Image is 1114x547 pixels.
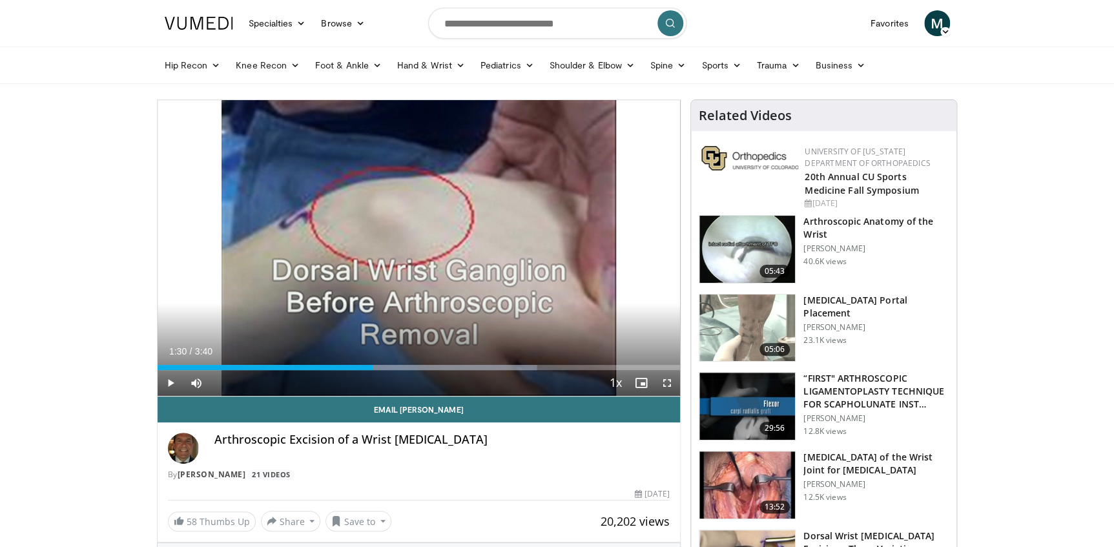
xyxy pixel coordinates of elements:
[178,469,246,480] a: [PERSON_NAME]
[195,346,212,356] span: 3:40
[699,451,949,519] a: 13:52 [MEDICAL_DATA] of the Wrist Joint for [MEDICAL_DATA] [PERSON_NAME] 12.5K views
[699,108,792,123] h4: Related Videos
[158,370,183,396] button: Play
[759,343,790,356] span: 05:06
[389,52,473,78] a: Hand & Wrist
[214,433,670,447] h4: Arthroscopic Excision of a Wrist [MEDICAL_DATA]
[803,479,949,490] p: [PERSON_NAME]
[190,346,192,356] span: /
[158,365,681,370] div: Progress Bar
[803,335,846,346] p: 23.1K views
[803,451,949,477] h3: [MEDICAL_DATA] of the Wrist Joint for [MEDICAL_DATA]
[169,346,187,356] span: 1:30
[248,470,295,480] a: 21 Videos
[165,17,233,30] img: VuMedi Logo
[313,10,373,36] a: Browse
[228,52,307,78] a: Knee Recon
[759,422,790,435] span: 29:56
[699,451,795,519] img: 9b0b7984-32f6-49da-b760-1bd0a2d3b3e3.150x105_q85_crop-smart_upscale.jpg
[807,52,873,78] a: Business
[803,256,846,267] p: 40.6K views
[635,488,670,500] div: [DATE]
[261,511,321,532] button: Share
[168,433,199,464] img: Avatar
[805,198,946,209] div: [DATE]
[694,52,749,78] a: Sports
[803,215,949,241] h3: Arthroscopic Anatomy of the Wrist
[699,215,949,284] a: 05:43 Arthroscopic Anatomy of the Wrist [PERSON_NAME] 40.6K views
[803,322,949,333] p: [PERSON_NAME]
[803,413,949,424] p: [PERSON_NAME]
[654,370,680,396] button: Fullscreen
[699,294,949,362] a: 05:06 [MEDICAL_DATA] Portal Placement [PERSON_NAME] 23.1K views
[643,52,694,78] a: Spine
[307,52,389,78] a: Foot & Ankle
[759,265,790,278] span: 05:43
[863,10,916,36] a: Favorites
[473,52,542,78] a: Pediatrics
[803,426,846,437] p: 12.8K views
[168,511,256,532] a: 58 Thumbs Up
[601,513,670,529] span: 20,202 views
[187,515,197,528] span: 58
[803,294,949,320] h3: [MEDICAL_DATA] Portal Placement
[805,146,930,169] a: University of [US_STATE] Department of Orthopaedics
[241,10,314,36] a: Specialties
[542,52,643,78] a: Shoulder & Elbow
[749,52,808,78] a: Trauma
[701,146,798,170] img: 355603a8-37da-49b6-856f-e00d7e9307d3.png.150x105_q85_autocrop_double_scale_upscale_version-0.2.png
[803,492,846,502] p: 12.5K views
[428,8,686,39] input: Search topics, interventions
[924,10,950,36] a: M
[699,372,949,440] a: 29:56 “FIRST" ARTHROSCOPIC LIGAMENTOPLASTY TECHNIQUE FOR SCAPHOLUNATE INST… [PERSON_NAME] 12.8K v...
[325,511,391,532] button: Save to
[699,373,795,440] img: 675gDJEg-ZBXulSX5hMDoxOjB1O5lLKx_1.150x105_q85_crop-smart_upscale.jpg
[803,372,949,411] h3: “FIRST" ARTHROSCOPIC LIGAMENTOPLASTY TECHNIQUE FOR SCAPHOLUNATE INST…
[157,52,229,78] a: Hip Recon
[603,370,628,396] button: Playback Rate
[158,397,681,422] a: Email [PERSON_NAME]
[168,469,670,480] div: By
[158,100,681,397] video-js: Video Player
[699,294,795,362] img: 1c0b2465-3245-4269-8a98-0e17c59c28a9.150x105_q85_crop-smart_upscale.jpg
[183,370,209,396] button: Mute
[803,243,949,254] p: [PERSON_NAME]
[805,170,918,196] a: 20th Annual CU Sports Medicine Fall Symposium
[628,370,654,396] button: Enable picture-in-picture mode
[699,216,795,283] img: a6f1be81-36ec-4e38-ae6b-7e5798b3883c.150x105_q85_crop-smart_upscale.jpg
[759,501,790,513] span: 13:52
